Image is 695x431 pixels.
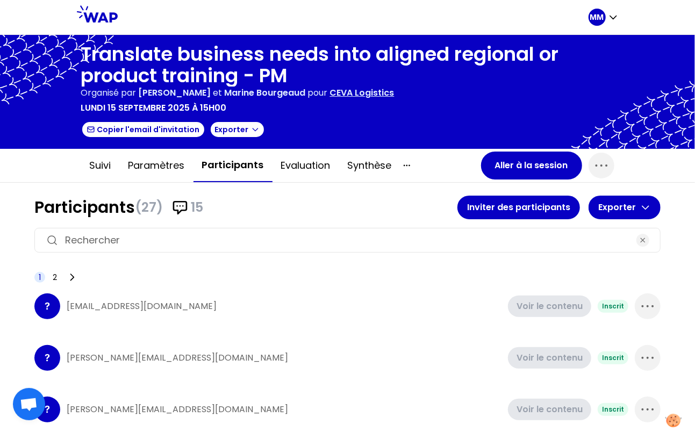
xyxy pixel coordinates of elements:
p: ? [45,350,50,365]
p: [EMAIL_ADDRESS][DOMAIN_NAME] [67,300,501,313]
p: CEVA Logistics [330,87,395,99]
p: ? [45,299,50,314]
p: et [139,87,306,99]
span: (27) [135,199,163,216]
h1: Translate business needs into aligned regional or product training - PM [81,44,614,87]
p: Organisé par [81,87,137,99]
button: Copier l'email d'invitation [81,121,205,138]
span: [PERSON_NAME] [139,87,211,99]
span: 2 [53,272,57,283]
div: Inscrit [598,351,628,364]
div: Inscrit [598,300,628,313]
div: Inscrit [598,403,628,416]
button: Exporter [589,196,661,219]
p: lundi 15 septembre 2025 à 15h00 [81,102,227,114]
p: pour [308,87,328,99]
input: Rechercher [65,233,630,248]
button: Voir le contenu [508,296,591,317]
span: Marine Bourgeaud [225,87,306,99]
button: Evaluation [273,149,339,182]
button: Exporter [210,121,265,138]
button: Aller à la session [481,152,582,179]
h1: Participants [34,198,457,217]
p: [PERSON_NAME][EMAIL_ADDRESS][DOMAIN_NAME] [67,351,501,364]
button: MM [589,9,619,26]
button: Voir le contenu [508,347,591,369]
button: Voir le contenu [508,399,591,420]
span: 15 [191,199,203,216]
p: MM [590,12,604,23]
span: 1 [39,272,41,283]
p: ? [45,402,50,417]
p: [PERSON_NAME][EMAIL_ADDRESS][DOMAIN_NAME] [67,403,501,416]
button: Paramètres [120,149,194,182]
button: Synthèse [339,149,400,182]
button: Participants [194,149,273,182]
button: Suivi [81,149,120,182]
button: Inviter des participants [457,196,580,219]
div: Ouvrir le chat [13,388,45,420]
